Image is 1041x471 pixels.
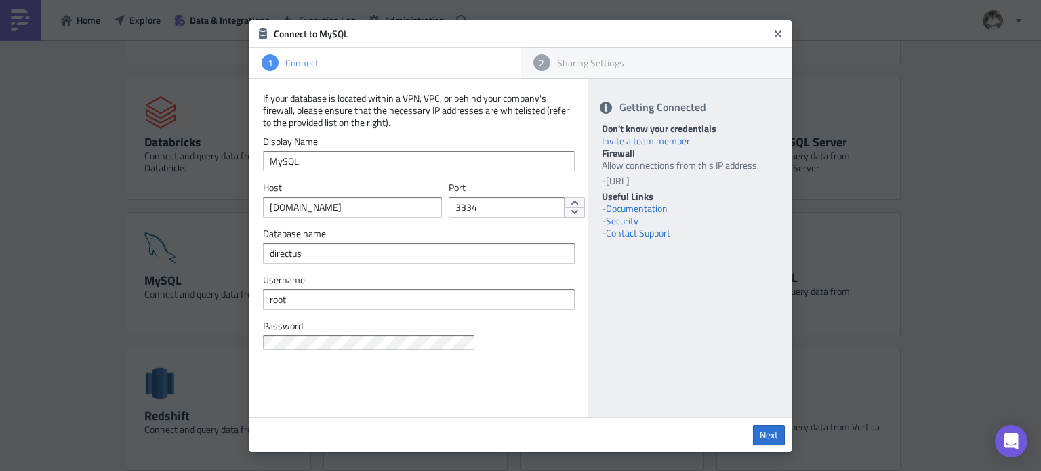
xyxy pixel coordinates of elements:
div: Allow connections from this IP address: [602,159,778,187]
div: Open Intercom Messenger [995,425,1027,457]
button: decrement [565,207,585,218]
div: Connect [279,57,508,69]
h6: Connect to MySQL [274,28,769,40]
p: If your database is located within a VPN, VPC, or behind your company's firewall, please ensure t... [263,92,575,129]
div: Firewall [602,147,778,159]
input: Enter database name [263,243,575,264]
span: Next [760,429,778,441]
div: Getting Connected [588,92,792,123]
input: Enter host [263,197,442,218]
div: Don't know your credentials [602,123,778,135]
input: Enter a display name [263,151,575,171]
button: Close [768,24,788,44]
a: Contact Support [606,226,670,240]
label: Username [263,274,575,286]
input: Enter username [263,289,575,310]
a: Documentation [606,201,668,216]
input: Enter port [449,197,565,218]
li: [URL] [605,175,778,187]
div: Sharing Settings [550,57,780,69]
label: Password [263,320,575,332]
a: Next [753,425,785,445]
div: 1 [262,54,279,71]
div: Invite a team member [602,135,778,147]
label: Port [449,182,548,194]
a: Security [606,213,638,228]
label: Database name [263,228,575,240]
label: Host [263,182,442,194]
button: increment [565,197,585,208]
div: 2 [533,54,550,71]
div: Useful Links [602,190,778,203]
label: Display Name [263,136,575,148]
